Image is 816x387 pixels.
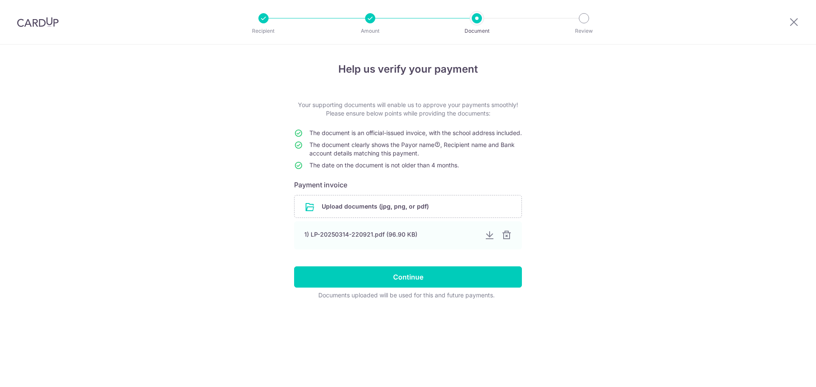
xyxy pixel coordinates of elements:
[339,27,402,35] p: Amount
[309,129,522,136] span: The document is an official-issued invoice, with the school address included.
[294,101,522,118] p: Your supporting documents will enable us to approve your payments smoothly! Please ensure below p...
[309,141,515,157] span: The document clearly shows the Payor name , Recipient name and Bank account details matching this...
[445,27,508,35] p: Document
[294,266,522,288] input: Continue
[294,180,522,190] h6: Payment invoice
[17,17,59,27] img: CardUp
[294,291,518,299] div: Documents uploaded will be used for this and future payments.
[552,27,615,35] p: Review
[762,362,807,383] iframe: Opens a widget where you can find more information
[304,230,478,239] div: 1) LP-20250314-220921.pdf (96.90 KB)
[294,195,522,218] div: Upload documents (jpg, png, or pdf)
[294,62,522,77] h4: Help us verify your payment
[232,27,295,35] p: Recipient
[309,161,459,169] span: The date on the document is not older than 4 months.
